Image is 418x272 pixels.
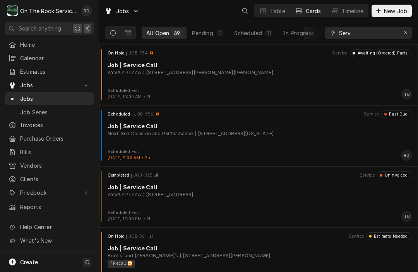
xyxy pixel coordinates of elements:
div: Object Title [108,244,412,252]
div: Pending [192,29,213,37]
a: Home [5,38,94,51]
div: Job Card: JOB-956 [99,105,418,166]
div: Card Footer Extra Context [108,88,152,100]
div: Object Extra Context Header [364,111,379,117]
div: Card Footer [102,149,415,161]
div: Object Status [366,232,412,240]
div: Object ID [134,172,152,178]
span: K [86,24,89,32]
span: [DATE] 10:00 AM • 2h [108,94,152,99]
div: All Open [146,29,169,37]
span: What's New [20,236,89,245]
div: Object Subtext Secondary [144,69,273,76]
button: Search anything⌘K [5,22,94,35]
a: Calendar [5,52,94,65]
a: Go to Jobs [101,5,142,17]
input: Keyword search [339,27,397,39]
div: Card Footer Primary Content [401,89,412,100]
button: Open search [239,5,251,17]
div: RO [401,150,412,161]
span: Help Center [20,223,89,231]
a: Go to What's New [5,234,94,247]
div: On The Rock Services's Avatar [7,5,18,16]
span: Jobs [20,81,79,89]
span: Job Series [20,108,90,116]
span: Search anything [19,24,61,32]
div: Object Status [381,110,412,118]
span: Create [20,259,38,265]
div: RO [81,5,92,16]
a: Vendors [5,159,94,172]
div: Object State [108,233,127,240]
div: Object ID [134,111,153,117]
div: Object Subtext Secondary [144,191,194,198]
span: C [85,258,89,266]
div: Card Footer [102,88,415,100]
div: Todd Brady's Avatar [401,211,412,222]
div: Object Subtext Primary [108,130,193,137]
div: Object Subtext Secondary [180,252,270,259]
div: Object Extra Context Footer Label [108,210,152,216]
button: New Job [372,5,412,17]
span: Clients [20,175,90,183]
div: Object Extra Context Header [332,50,348,56]
div: Card Header Primary Content [108,110,159,118]
div: Timeline [342,7,363,15]
div: Object Extra Context Footer Value [108,216,152,222]
a: Go to Jobs [5,79,94,92]
div: Object Subtext Primary [108,69,141,76]
div: Card Footer Primary Content [401,150,412,161]
div: Object Extra Context Footer Value [108,155,150,161]
div: Awaiting (Ordered) Parts [355,50,408,56]
a: Reports [5,201,94,213]
div: O [7,5,18,16]
div: Card Body [102,183,415,198]
div: Card Header Secondary Content [332,49,412,57]
div: Table [270,7,285,15]
div: Estimate Needed [372,233,408,240]
span: Estimates [20,68,90,76]
div: Cards [306,7,321,15]
a: Go to Pricebook [5,186,94,199]
div: Object Status [350,49,412,57]
div: TB [401,89,412,100]
div: Card Header Secondary Content [349,232,412,240]
div: Card Header Secondary Content [364,110,412,118]
div: Object Subtext Primary [108,191,141,198]
a: Job Series [5,106,94,119]
div: Card Header [102,49,415,57]
span: Bills [20,148,90,156]
div: 1 [319,29,323,37]
div: Object Extra Context Footer Label [108,149,150,155]
a: Estimates [5,65,94,78]
div: Object Tag List [108,260,409,268]
a: Bills [5,146,94,158]
a: Invoices [5,119,94,131]
span: Jobs [116,7,129,15]
div: Rich Ortega's Avatar [401,150,412,161]
button: Erase input [399,27,412,39]
div: Card Header Secondary Content [360,171,412,179]
a: Go to Help Center [5,221,94,233]
div: 2 [218,29,223,37]
div: Uninvoiced [382,172,408,178]
span: Reports [20,203,90,211]
div: Object State [108,111,132,117]
div: Object Extra Context Footer Value [108,94,152,100]
div: In Progress [283,29,314,37]
div: On The Rock Services [20,7,77,15]
div: Past Due [387,111,408,117]
div: Card Footer Primary Content [401,211,412,222]
span: Calendar [20,54,90,62]
div: Card Body [102,244,415,267]
div: Object Subtext [108,191,412,198]
div: Scheduled [234,29,262,37]
span: Vendors [20,161,90,170]
div: Card Body [102,122,415,137]
div: ¹ Recall 🔁 [108,260,135,268]
div: 49 [174,29,180,37]
div: Object Extra Context Footer Label [108,88,152,94]
div: Object Subtext Secondary [195,130,274,137]
div: Todd Brady's Avatar [401,89,412,100]
span: Invoices [20,121,90,129]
